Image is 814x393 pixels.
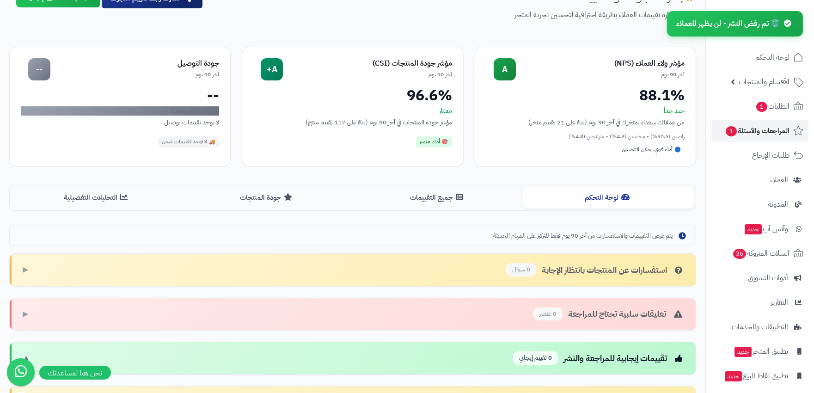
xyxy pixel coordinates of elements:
a: المدونة [711,193,808,215]
span: الأقسام والمنتجات [739,75,790,88]
span: المدونة [768,198,788,211]
div: ممتاز [253,106,452,116]
div: 🔵 أداء قوي، يمكن التحسين [618,144,685,155]
span: العملاء [770,173,788,186]
span: التطبيقات والخدمات [732,320,788,333]
span: 0 عنصر [533,307,563,321]
a: الطلبات1 [711,95,808,117]
span: جديد [725,371,742,381]
span: ▶ [23,264,28,275]
span: جديد [745,224,762,234]
span: ▼ [23,353,30,363]
div: 96.6% [253,88,452,103]
div: A [494,58,516,80]
span: 0 سؤال [506,263,536,276]
button: لوحة التحكم [523,187,694,208]
button: التحليلات التفصيلية [12,187,182,208]
span: الطلبات [755,100,790,113]
a: وآتس آبجديد [711,218,808,240]
span: تطبيق المتجر [734,345,788,358]
button: جميع التقييمات [353,187,523,208]
span: المراجعات والأسئلة [725,124,790,137]
span: 0 تقييم إيجابي [513,351,558,365]
div: مؤشر جودة المنتجات (CSI) [283,58,452,69]
span: وآتس آب [744,222,788,235]
div: لا توجد تقييمات توصيل [21,117,219,127]
span: لوحة التحكم [755,51,790,64]
a: العملاء [711,169,808,191]
div: استفسارات عن المنتجات بانتظار الإجابة [506,263,685,276]
button: جودة المنتجات [182,187,353,208]
div: آخر 90 يوم [50,71,219,79]
a: طلبات الإرجاع [711,144,808,166]
p: مراقبة وإدارة تقييمات العملاء بطريقة احترافية لتحسين تجربة المتجر [211,10,696,20]
div: 88.1% [486,88,685,103]
div: مؤشر جودة المنتجات في آخر 90 يوم (بناءً على 117 تقييم منتج) [253,117,452,127]
a: السلات المتروكة36 [711,242,808,264]
div: آخر 90 يوم [283,71,452,79]
a: أدوات التسويق [711,267,808,289]
span: ▶ [23,309,28,319]
div: 🚚 لا توجد تقييمات شحن [158,136,220,147]
span: تطبيق نقاط البيع [724,369,788,382]
div: 🎯 أداء متميز [416,136,452,147]
div: -- [28,58,50,80]
a: التقارير [711,291,808,313]
div: A+ [261,58,283,80]
div: جيد جداً [486,106,685,116]
div: تقييمات إيجابية للمراجعة والنشر [513,351,685,365]
div: تعليقات سلبية تحتاج للمراجعة [533,307,685,321]
span: أدوات التسويق [748,271,788,284]
a: التطبيقات والخدمات [711,316,808,338]
div: -- [21,88,219,103]
div: لا توجد بيانات كافية [21,106,219,116]
div: راضين (90.5%) • محايدين (4.8%) • منزعجين (4.8%) [486,133,685,141]
div: من عملائك سعداء بمتجرك في آخر 90 يوم (بناءً على 21 تقييم متجر) [486,117,685,127]
a: المراجعات والأسئلة1 [711,120,808,142]
div: مؤشر ولاء العملاء (NPS) [516,58,685,69]
div: جودة التوصيل [50,58,219,69]
div: آخر 90 يوم [516,71,685,79]
span: السلات المتروكة [732,247,790,260]
span: يتم عرض التقييمات والاستفسارات من آخر 90 يوم فقط للتركيز على المهام الحديثة [493,232,673,240]
span: 🗑️ تم رفض النشر - لن يظهر للعملاء [676,18,780,29]
span: طلبات الإرجاع [752,149,790,162]
span: التقارير [771,296,788,309]
a: تطبيق المتجرجديد [711,340,808,362]
span: 1 [756,102,767,112]
a: تطبيق نقاط البيعجديد [711,365,808,387]
span: 1 [726,126,737,136]
span: جديد [734,347,752,357]
a: لوحة التحكم [711,46,808,68]
span: 36 [733,249,746,259]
